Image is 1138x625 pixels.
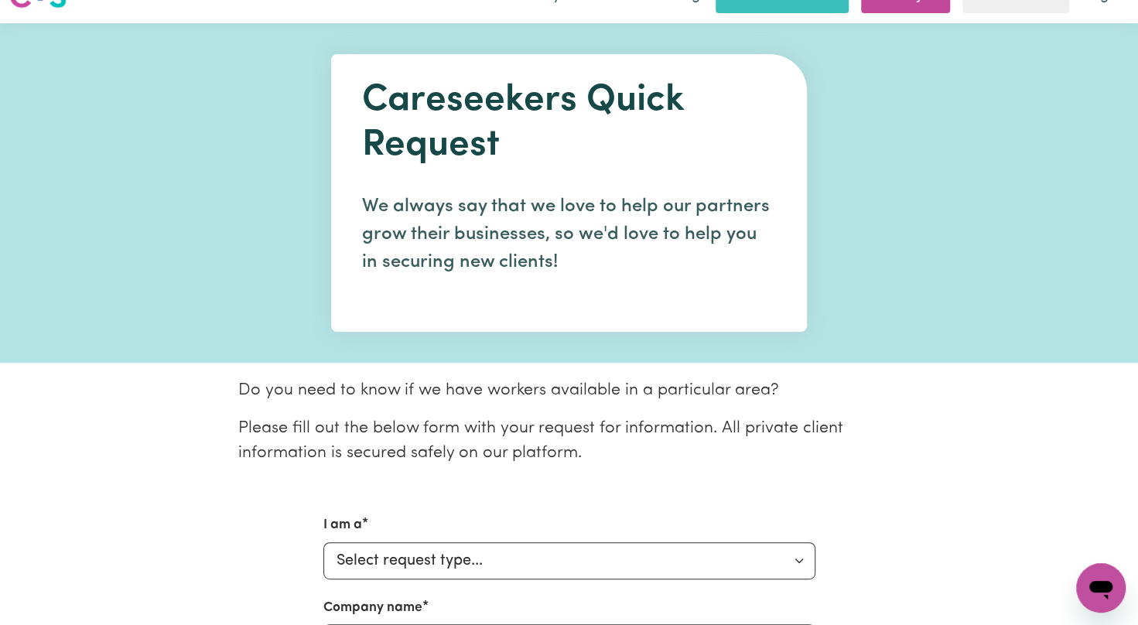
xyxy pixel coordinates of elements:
p: Do you need to know if we have workers available in a particular area? [238,378,900,403]
iframe: Button to launch messaging window [1076,563,1126,613]
label: I am a [323,515,362,535]
label: Company name [323,598,422,618]
p: Please fill out the below form with your request for information. All private client information ... [238,416,900,466]
p: We always say that we love to help our partners grow their businesses, so we'd love to help you i... [362,193,776,276]
h1: Careseekers Quick Request [362,79,776,168]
